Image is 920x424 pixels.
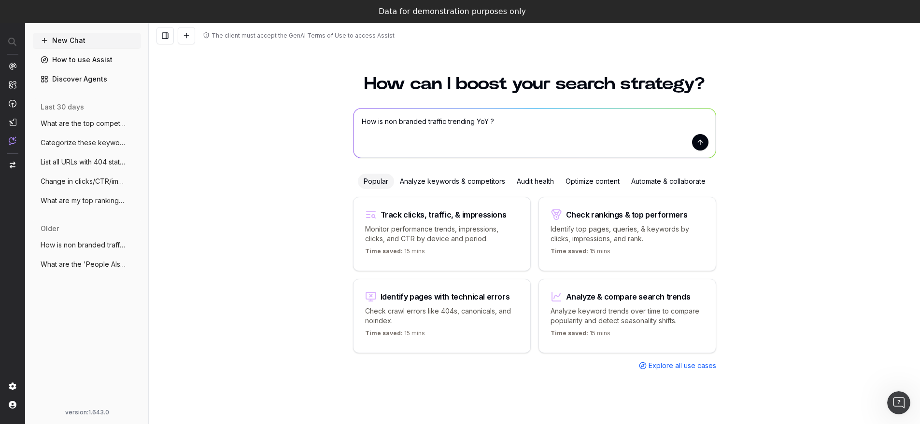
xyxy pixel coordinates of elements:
[551,247,610,259] p: 15 mins
[9,401,16,409] img: My account
[33,71,141,87] a: Discover Agents
[33,116,141,131] button: What are the top competitors ranking for
[33,174,141,189] button: Change in clicks/CTR/impressions over la
[37,409,137,416] div: version: 1.643.0
[365,247,425,259] p: 15 mins
[33,193,141,208] button: What are my top ranking pages?
[354,109,716,158] textarea: How is non branded traffic trending YoY ?
[649,361,716,370] span: Explore all use cases
[9,62,16,70] img: Analytics
[9,81,16,89] img: Intelligence
[41,102,84,112] span: last 30 days
[365,247,403,255] span: Time saved:
[41,260,126,269] span: What are the 'People Also Ask' questions
[9,137,16,145] img: Assist
[365,329,403,337] span: Time saved:
[551,306,704,326] p: Analyze keyword trends over time to compare popularity and detect seasonality shifts.
[381,293,510,301] div: Identify pages with technical errors
[551,329,610,341] p: 15 mins
[560,174,625,189] div: Optimize content
[33,135,141,150] button: Categorize these keywords for my content
[394,174,511,189] div: Analyze keywords & competitors
[41,196,126,205] span: What are my top ranking pages?
[9,118,16,126] img: Studio
[41,119,126,128] span: What are the top competitors ranking for
[566,293,691,301] div: Analyze & compare search trends
[9,383,16,390] img: Setting
[41,224,59,233] span: older
[41,177,126,186] span: Change in clicks/CTR/impressions over la
[33,257,141,272] button: What are the 'People Also Ask' questions
[381,211,507,219] div: Track clicks, traffic, & impressions
[33,52,141,68] a: How to use Assist
[551,247,588,255] span: Time saved:
[887,391,910,414] iframe: Intercom live chat
[41,240,126,250] span: How is non branded traffic trending YoY
[41,138,126,148] span: Categorize these keywords for my content
[566,211,688,219] div: Check rankings & top performers
[625,174,711,189] div: Automate & collaborate
[212,32,395,40] div: The client must accept the GenAI Terms of Use to access Assist
[551,329,588,337] span: Time saved:
[353,75,716,93] h1: How can I boost your search strategy?
[41,157,126,167] span: List all URLs with 404 status code from
[358,174,394,189] div: Popular
[365,306,519,326] p: Check crawl errors like 404s, canonicals, and noindex.
[551,224,704,244] p: Identify top pages, queries, & keywords by clicks, impressions, and rank.
[365,224,519,244] p: Monitor performance trends, impressions, clicks, and CTR by device and period.
[33,154,141,170] button: List all URLs with 404 status code from
[511,174,560,189] div: Audit health
[9,99,16,108] img: Activation
[10,162,15,168] img: Switch project
[379,7,526,16] div: Data for demonstration purposes only
[365,329,425,341] p: 15 mins
[33,33,141,48] button: New Chat
[33,237,141,253] button: How is non branded traffic trending YoY
[639,361,716,370] a: Explore all use cases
